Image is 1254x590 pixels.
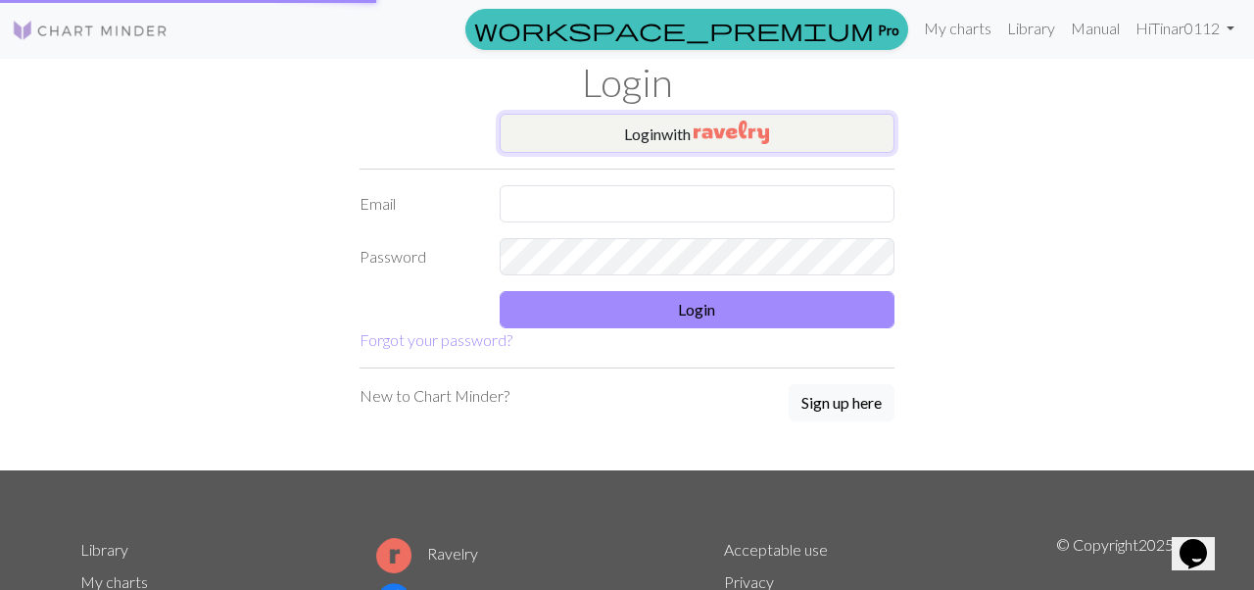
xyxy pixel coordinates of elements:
button: Login [500,291,895,328]
iframe: chat widget [1172,512,1234,570]
p: New to Chart Minder? [360,384,509,408]
a: My charts [916,9,999,48]
a: Library [80,540,128,559]
img: Ravelry logo [376,538,411,573]
button: Sign up here [789,384,894,421]
a: Pro [465,9,908,50]
label: Email [348,185,488,222]
a: Ravelry [376,544,478,563]
a: Sign up here [789,384,894,423]
h1: Login [69,59,1185,106]
span: workspace_premium [474,16,874,43]
a: Library [999,9,1063,48]
button: Loginwith [500,114,895,153]
a: HiTinar0112 [1128,9,1242,48]
img: Ravelry [694,121,769,144]
img: Logo [12,19,169,42]
a: Acceptable use [724,540,828,559]
label: Password [348,238,488,275]
a: Forgot your password? [360,330,512,349]
a: Manual [1063,9,1128,48]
